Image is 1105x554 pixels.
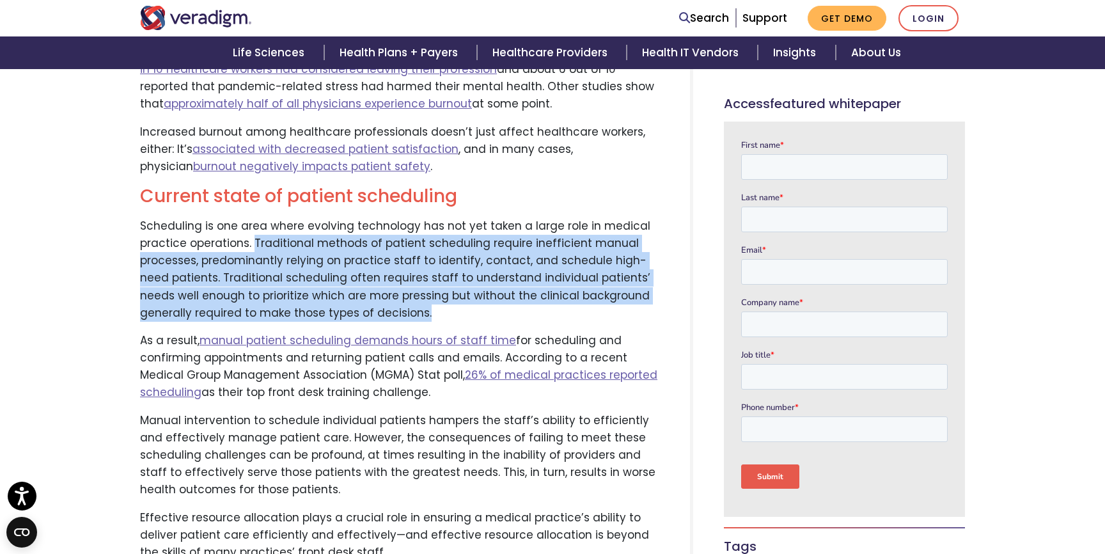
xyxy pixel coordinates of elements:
p: Scheduling is one area where evolving technology has not yet taken a large role in medical practi... [140,218,659,322]
p: As a result, for scheduling and confirming appointments and returning patient calls and emails. A... [140,332,659,402]
img: Veradigm logo [140,6,252,30]
a: Support [742,10,787,26]
iframe: Form 0 [741,139,948,500]
a: Search [679,10,729,27]
a: associated with decreased patient satisfaction [192,141,458,157]
a: Life Sciences [217,36,324,69]
h5: Access [724,96,965,111]
a: Insights [758,36,835,69]
a: Get Demo [808,6,886,31]
h5: Tags [724,539,965,554]
p: These factors are associated with a rising burnout rate among healthcare professionals. A poll fr... [140,26,659,113]
p: Increased burnout among healthcare professionals doesn’t just affect healthcare workers, either: ... [140,123,659,176]
span: Featured Whitepaper [770,95,901,113]
p: Manual intervention to schedule individual patients hampers the staff’s ability to efficiently an... [140,412,659,499]
a: Health IT Vendors [627,36,758,69]
h2: Current state of patient scheduling [140,186,659,207]
a: About Us [836,36,916,69]
a: manual patient scheduling demands hours of staff time [200,333,516,348]
a: Healthcare Providers [477,36,627,69]
a: Health Plans + Payers [324,36,477,69]
a: approximately half of all physicians experience burnout [164,96,472,111]
a: burnout negatively impacts patient safety [193,159,430,174]
button: Open CMP widget [6,517,37,548]
a: Login [898,5,959,31]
